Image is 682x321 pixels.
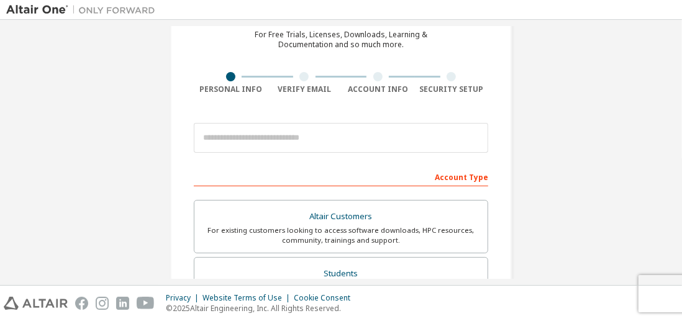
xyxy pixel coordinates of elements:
img: Altair One [6,4,161,16]
div: Altair Customers [202,208,480,225]
div: Verify Email [268,84,342,94]
div: Students [202,265,480,283]
img: linkedin.svg [116,297,129,310]
div: For Free Trials, Licenses, Downloads, Learning & Documentation and so much more. [255,30,427,50]
div: Security Setup [415,84,489,94]
img: altair_logo.svg [4,297,68,310]
img: youtube.svg [137,297,155,310]
div: Cookie Consent [294,293,358,303]
div: Account Info [341,84,415,94]
div: Personal Info [194,84,268,94]
div: Website Terms of Use [202,293,294,303]
img: instagram.svg [96,297,109,310]
div: For existing customers looking to access software downloads, HPC resources, community, trainings ... [202,225,480,245]
p: © 2025 Altair Engineering, Inc. All Rights Reserved. [166,303,358,314]
img: facebook.svg [75,297,88,310]
div: Privacy [166,293,202,303]
div: Account Type [194,166,488,186]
